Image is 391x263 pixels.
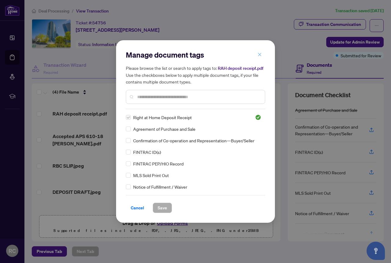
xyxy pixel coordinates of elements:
[133,114,192,121] span: Right at Home Deposit Receipt
[258,52,262,57] span: close
[133,149,161,155] span: FINTRAC ID(s)
[255,114,261,120] img: status
[133,160,184,167] span: FINTRAC PEP/HIO Record
[133,172,169,179] span: MLS Sold Print Out
[133,137,254,144] span: Confirmation of Co-operation and Representation—Buyer/Seller
[218,66,263,71] span: RAH deposit receipt.pdf
[133,183,187,190] span: Notice of Fulfillment / Waiver
[126,50,265,60] h2: Manage document tags
[126,65,265,85] h5: Please browse the list or search to apply tags to: Use the checkboxes below to apply multiple doc...
[126,203,149,213] button: Cancel
[131,203,144,213] span: Cancel
[255,114,261,120] span: Approved
[153,203,172,213] button: Save
[133,126,195,132] span: Agreement of Purchase and Sale
[367,242,385,260] button: Open asap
